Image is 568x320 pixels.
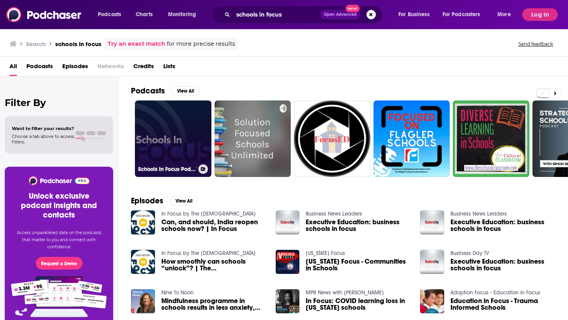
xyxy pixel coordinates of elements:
span: Charts [136,9,153,20]
a: EpisodesView All [131,196,198,206]
a: Episodes [62,60,88,76]
a: Credits [133,60,154,76]
a: Executive Education: business schools in focus [450,258,555,272]
span: How smoothly can schools “unlock”? | The [DEMOGRAPHIC_DATA] In Focus podcast [161,258,266,272]
a: Schools In Focus Podcast [135,100,211,177]
button: open menu [92,8,131,21]
a: How smoothly can schools “unlock”? | The Hindu In Focus podcast [161,258,266,272]
a: Can, and should, India reopen schools now? | In Focus [161,219,266,232]
img: Podchaser - Follow, Share and Rate Podcasts [6,7,82,22]
button: Log In [522,8,558,21]
img: Education in Focus - Trauma Informed Schools [420,289,444,313]
a: PodcastsView All [131,86,200,96]
a: Business News Leaders [306,210,362,217]
a: MPR News with Angela Davis [306,289,384,296]
a: Virginia Focus [306,250,345,257]
button: open menu [492,8,521,21]
a: Executive Education: business schools in focus [450,219,555,232]
span: More [497,9,511,20]
button: open menu [437,8,492,21]
img: In Focus: COVID learning loss in Minnesota schools [276,289,300,313]
span: For Business [398,9,430,20]
img: How smoothly can schools “unlock”? | The Hindu In Focus podcast [131,250,155,274]
h3: schools in focus [55,40,101,48]
img: Virginia Focus - Communities in Schools [276,250,300,274]
button: Request a Demo [36,257,82,270]
a: Try an exact match [108,39,165,48]
span: [US_STATE] Focus - Communities in Schools [306,258,411,272]
button: View All [171,86,200,96]
span: Monitoring [168,9,196,20]
img: Can, and should, India reopen schools now? | In Focus [131,210,155,234]
a: Business Day TV [450,250,489,257]
button: Send feedback [516,41,555,47]
button: open menu [163,8,206,21]
a: Charts [131,8,157,21]
img: Executive Education: business schools in focus [276,210,300,234]
span: for more precise results [167,39,235,48]
button: open menu [393,8,439,21]
a: Podcasts [26,60,53,76]
h2: Episodes [131,196,163,206]
div: Search podcasts, credits, & more... [219,6,390,24]
h2: Podcasts [131,86,165,96]
h3: Search [26,40,46,48]
input: Search podcasts, credits, & more... [233,8,320,21]
a: In Focus by The Hindu [161,210,256,217]
a: Lists [163,60,175,76]
img: Pro Features [8,276,110,318]
span: In Focus: COVID learning loss in [US_STATE] schools [306,298,411,311]
img: Mindfulness programme in schools results in less anxiety, more focus [131,289,155,313]
span: For Podcasters [443,9,480,20]
a: Adoption Focus - Education in Focus [450,289,540,296]
span: Want to filter your results? [12,126,74,131]
button: Open AdvancedNew [320,10,360,19]
a: Virginia Focus - Communities in Schools [306,258,411,272]
a: All [9,60,17,76]
a: Education in Focus - Trauma Informed Schools [450,298,555,311]
span: Choose a tab above to access filters. [12,134,74,145]
a: In Focus by The Hindu [161,250,256,257]
p: Access unparalleled data on the podcasts that matter to you and connect with confidence. [14,229,104,251]
h3: Schools In Focus Podcast [138,166,195,173]
h3: Unlock exclusive podcast insights and contacts [14,192,104,220]
a: Nine To Noon [161,289,194,296]
span: New [346,5,360,12]
img: Executive Education: business schools in focus [420,250,444,274]
span: Open Advanced [324,13,357,17]
span: Podcasts [98,9,121,20]
a: Business News Leaders [450,210,507,217]
img: Podchaser - Follow, Share and Rate Podcasts [28,176,90,185]
span: Networks [97,60,124,76]
button: View All [170,196,198,206]
a: Executive Education: business schools in focus [306,219,411,232]
h2: Filter By [5,97,113,108]
img: Executive Education: business schools in focus [420,210,444,234]
a: In Focus: COVID learning loss in Minnesota schools [306,298,411,311]
a: Mindfulness programme in schools results in less anxiety, more focus [161,298,266,311]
